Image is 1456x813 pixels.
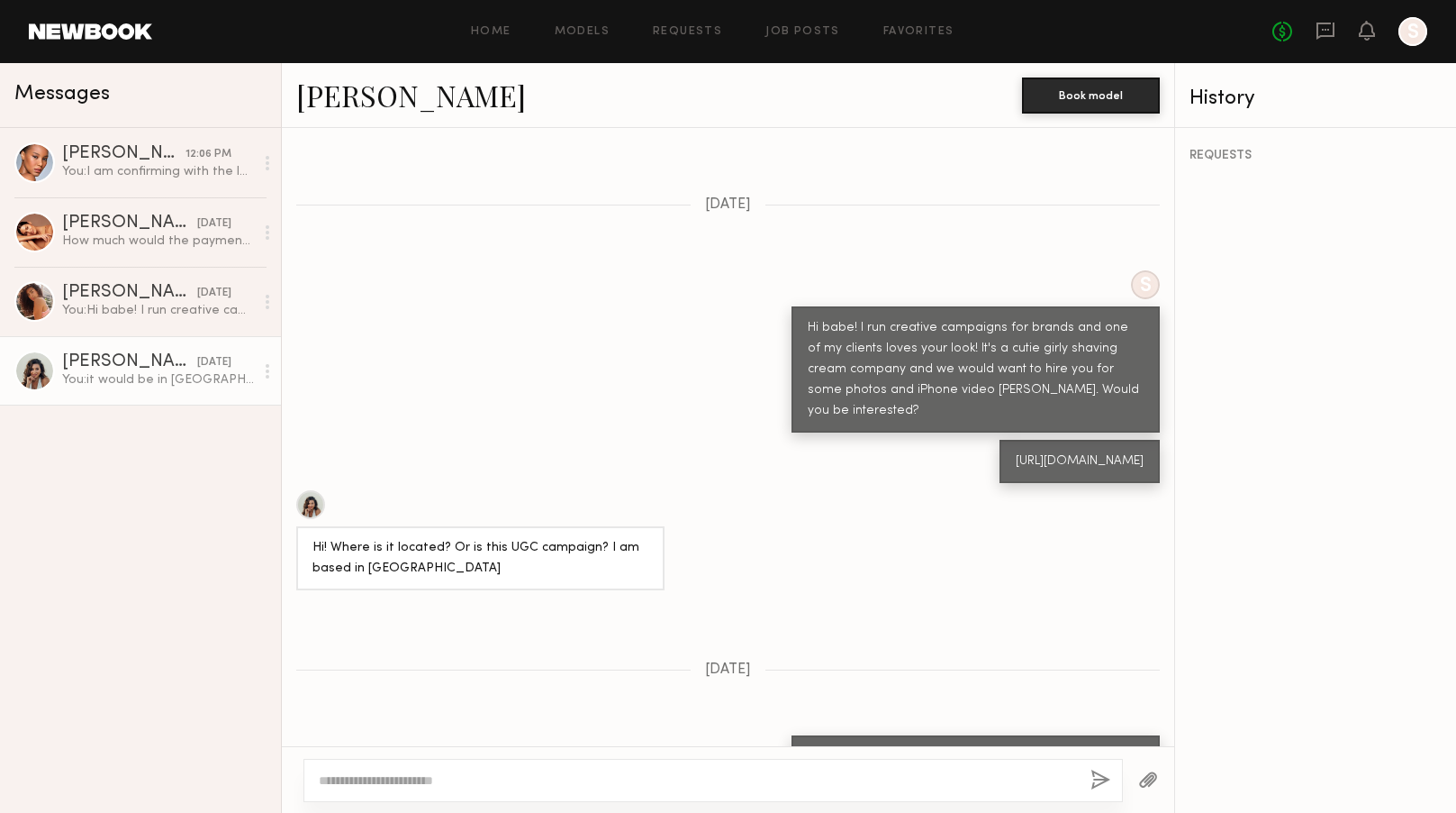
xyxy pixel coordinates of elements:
[62,371,254,388] div: You: it would be in [GEOGRAPHIC_DATA] at a house from peerpsace. we would do two UGC videos and s...
[1022,87,1160,102] a: Book model
[185,146,231,163] div: 12:06 PM
[62,353,197,371] div: [PERSON_NAME]
[555,26,610,38] a: Models
[62,302,254,319] div: You: Hi babe! I run creative campaigns for brands and one of my clients loves your look! It's a p...
[197,285,231,302] div: [DATE]
[705,662,751,678] span: [DATE]
[197,354,231,371] div: [DATE]
[471,26,511,38] a: Home
[62,233,254,250] div: How much would the payment be for this job? [DATE] I return to [GEOGRAPHIC_DATA] and I will stay ...
[312,538,648,580] div: Hi! Where is it located? Or is this UGC campaign? I am based in [GEOGRAPHIC_DATA]
[883,26,954,38] a: Favorites
[1016,452,1144,472] div: [URL][DOMAIN_NAME]
[14,84,110,105] span: Messages
[62,145,185,163] div: [PERSON_NAME]
[808,318,1144,422] div: Hi babe! I run creative campaigns for brands and one of my clients loves your look! It's a cutie ...
[1398,17,1427,46] a: S
[705,197,751,213] span: [DATE]
[653,26,722,38] a: Requests
[62,284,197,302] div: [PERSON_NAME]
[296,76,526,114] a: [PERSON_NAME]
[62,163,254,180] div: You: I am confirming with the location and other model for the 20th!
[62,215,197,233] div: [PERSON_NAME]
[197,215,231,233] div: [DATE]
[1189,150,1442,162] div: REQUESTS
[1022,78,1160,114] button: Book model
[765,26,840,38] a: Job Posts
[1189,88,1442,109] div: History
